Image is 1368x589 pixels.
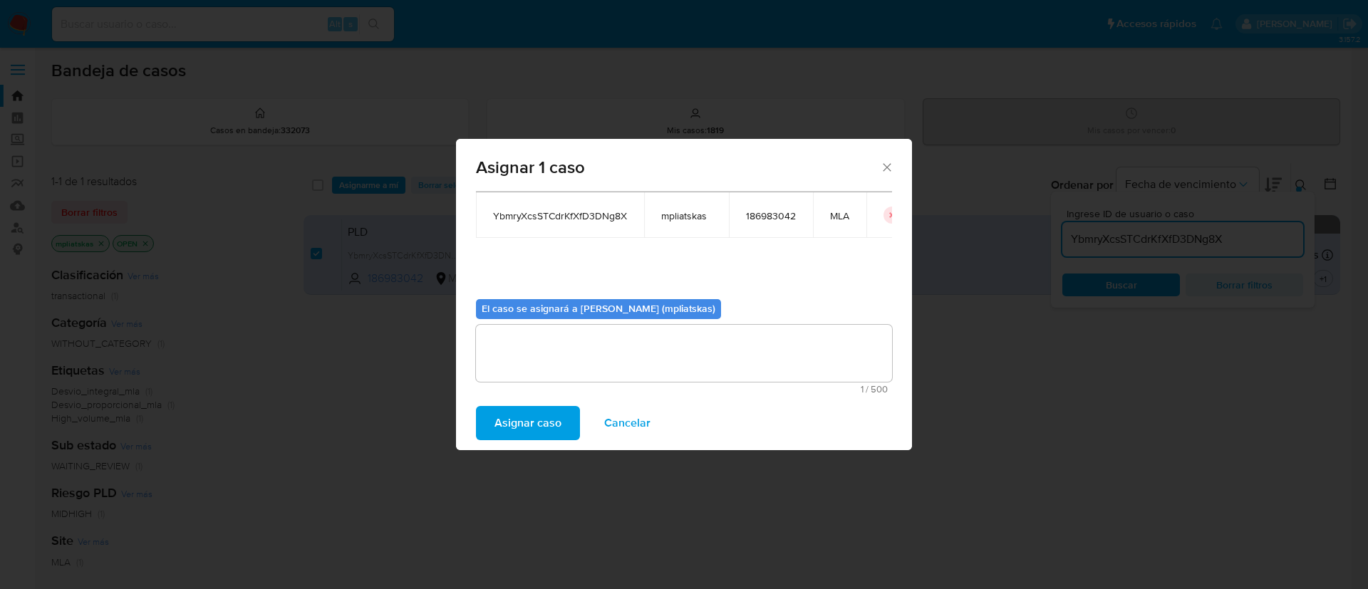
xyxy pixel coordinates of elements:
b: El caso se asignará a [PERSON_NAME] (mpliatskas) [482,301,715,316]
button: Asignar caso [476,406,580,440]
span: Máximo 500 caracteres [480,385,888,394]
span: MLA [830,209,849,222]
span: mpliatskas [661,209,712,222]
span: 186983042 [746,209,796,222]
div: assign-modal [456,139,912,450]
button: Cerrar ventana [880,160,893,173]
span: Asignar caso [494,407,561,439]
span: Cancelar [604,407,651,439]
span: YbmryXcsSTCdrKfXfD3DNg8X [493,209,627,222]
button: Cancelar [586,406,669,440]
span: Asignar 1 caso [476,159,880,176]
button: icon-button [883,207,901,224]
